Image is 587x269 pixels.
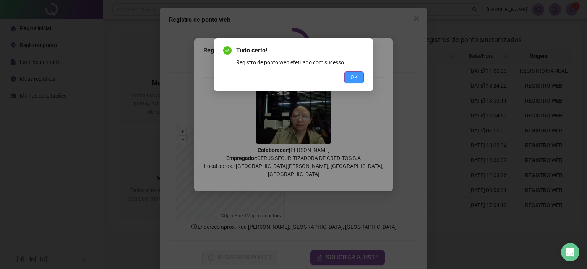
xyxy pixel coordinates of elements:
div: Registro de ponto web efetuado com sucesso. [236,58,364,67]
div: Open Intercom Messenger [561,243,579,261]
span: OK [350,73,358,82]
span: Tudo certo! [236,46,364,55]
button: OK [344,71,364,83]
span: check-circle [223,46,232,55]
